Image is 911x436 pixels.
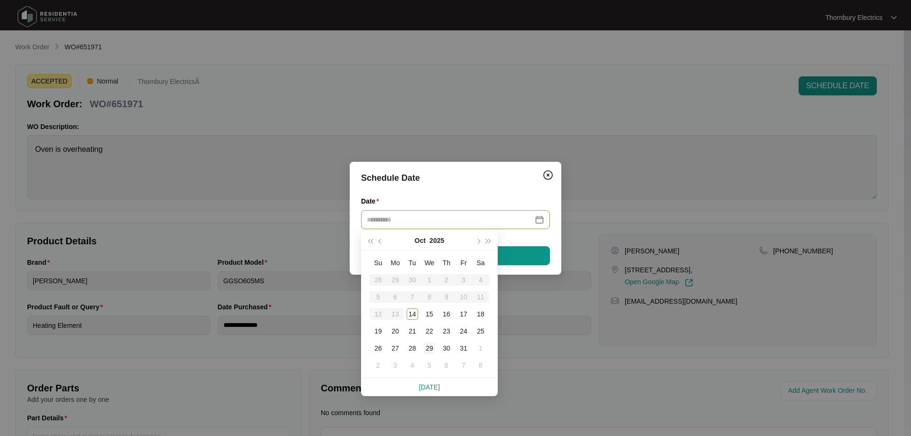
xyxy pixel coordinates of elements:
[441,325,452,337] div: 23
[404,254,421,271] th: Tu
[475,308,486,320] div: 18
[407,308,418,320] div: 14
[387,323,404,340] td: 2025-10-20
[421,306,438,323] td: 2025-10-15
[455,254,472,271] th: Fr
[407,343,418,354] div: 28
[370,323,387,340] td: 2025-10-19
[472,306,489,323] td: 2025-10-18
[390,343,401,354] div: 27
[367,214,533,225] input: Date
[421,357,438,374] td: 2025-11-05
[438,340,455,357] td: 2025-10-30
[472,357,489,374] td: 2025-11-08
[542,169,554,181] img: closeCircle
[404,357,421,374] td: 2025-11-04
[415,231,426,250] button: Oct
[421,340,438,357] td: 2025-10-29
[424,308,435,320] div: 15
[475,325,486,337] div: 25
[441,308,452,320] div: 16
[387,357,404,374] td: 2025-11-03
[455,340,472,357] td: 2025-10-31
[458,343,469,354] div: 31
[458,308,469,320] div: 17
[438,357,455,374] td: 2025-11-06
[387,254,404,271] th: Mo
[372,325,384,337] div: 19
[390,325,401,337] div: 20
[438,323,455,340] td: 2025-10-23
[361,171,550,185] div: Schedule Date
[419,383,440,391] a: [DATE]
[475,343,486,354] div: 1
[407,360,418,371] div: 4
[370,254,387,271] th: Su
[370,357,387,374] td: 2025-11-02
[438,306,455,323] td: 2025-10-16
[458,325,469,337] div: 24
[407,325,418,337] div: 21
[441,360,452,371] div: 6
[424,343,435,354] div: 29
[429,231,444,250] button: 2025
[475,360,486,371] div: 8
[404,340,421,357] td: 2025-10-28
[472,254,489,271] th: Sa
[455,306,472,323] td: 2025-10-17
[372,343,384,354] div: 26
[424,360,435,371] div: 5
[404,323,421,340] td: 2025-10-21
[472,323,489,340] td: 2025-10-25
[390,360,401,371] div: 3
[370,340,387,357] td: 2025-10-26
[424,325,435,337] div: 22
[361,196,383,206] label: Date
[441,343,452,354] div: 30
[540,167,556,183] button: Close
[387,340,404,357] td: 2025-10-27
[372,360,384,371] div: 2
[404,306,421,323] td: 2025-10-14
[421,323,438,340] td: 2025-10-22
[455,357,472,374] td: 2025-11-07
[455,323,472,340] td: 2025-10-24
[421,254,438,271] th: We
[458,360,469,371] div: 7
[472,340,489,357] td: 2025-11-01
[438,254,455,271] th: Th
